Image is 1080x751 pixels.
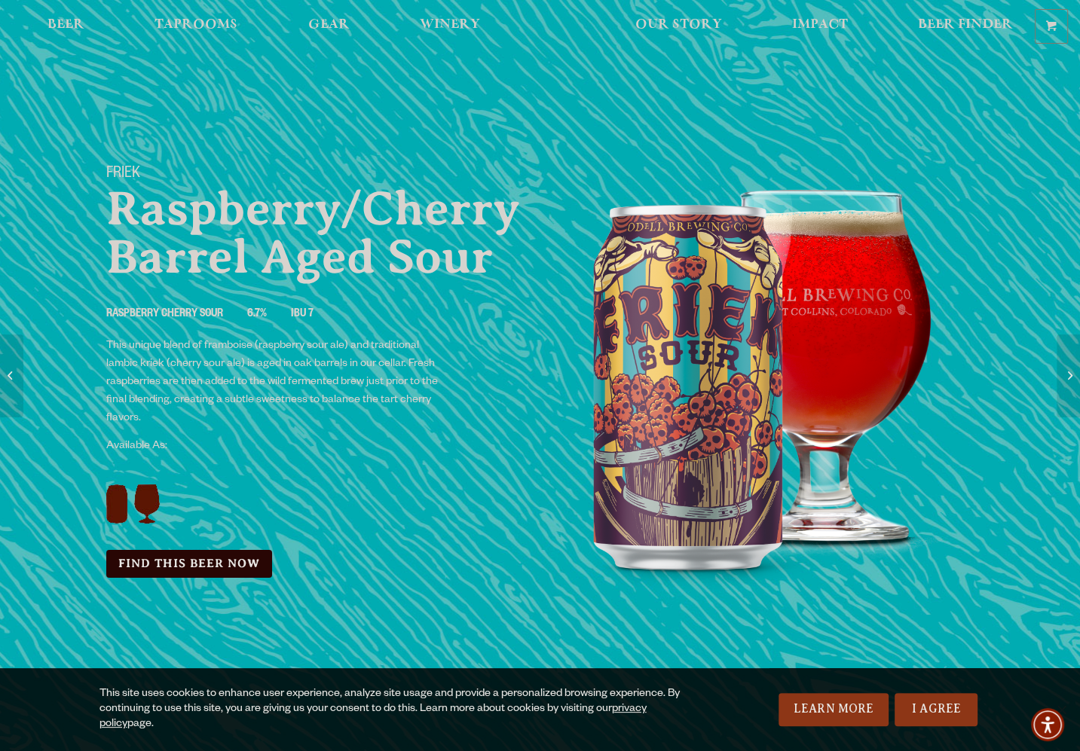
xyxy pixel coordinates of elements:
a: Learn More [779,693,889,726]
span: Winery [420,19,480,31]
a: I Agree [895,693,978,726]
span: Impact [792,19,848,31]
a: Impact [782,10,858,44]
li: Raspberry Cherry Sour [106,305,247,325]
a: Find this Beer Now [106,550,272,578]
li: IBU 7 [291,305,338,325]
p: Available As: [106,438,522,456]
a: Taprooms [145,10,247,44]
h1: Friek [106,165,522,185]
a: Winery [410,10,490,44]
a: privacy policy [99,704,647,731]
a: Beer Finder [908,10,1023,44]
span: This unique blend of framboise (raspberry sour ale) and traditional lambic kriek (cherry sour ale... [106,340,438,425]
span: Beer Finder [918,19,1013,31]
span: Beer [47,19,84,31]
a: Gear [298,10,359,44]
li: 6.7% [247,305,291,325]
span: Gear [307,19,349,31]
div: Accessibility Menu [1031,708,1064,741]
span: Taprooms [155,19,237,31]
p: Raspberry/Cherry Barrel Aged Sour [106,185,522,281]
span: Our Story [635,19,721,31]
div: This site uses cookies to enhance user experience, analyze site usage and provide a personalized ... [99,687,702,732]
a: Odell Home [530,10,586,44]
a: Beer [38,10,94,44]
a: Our Story [625,10,731,44]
